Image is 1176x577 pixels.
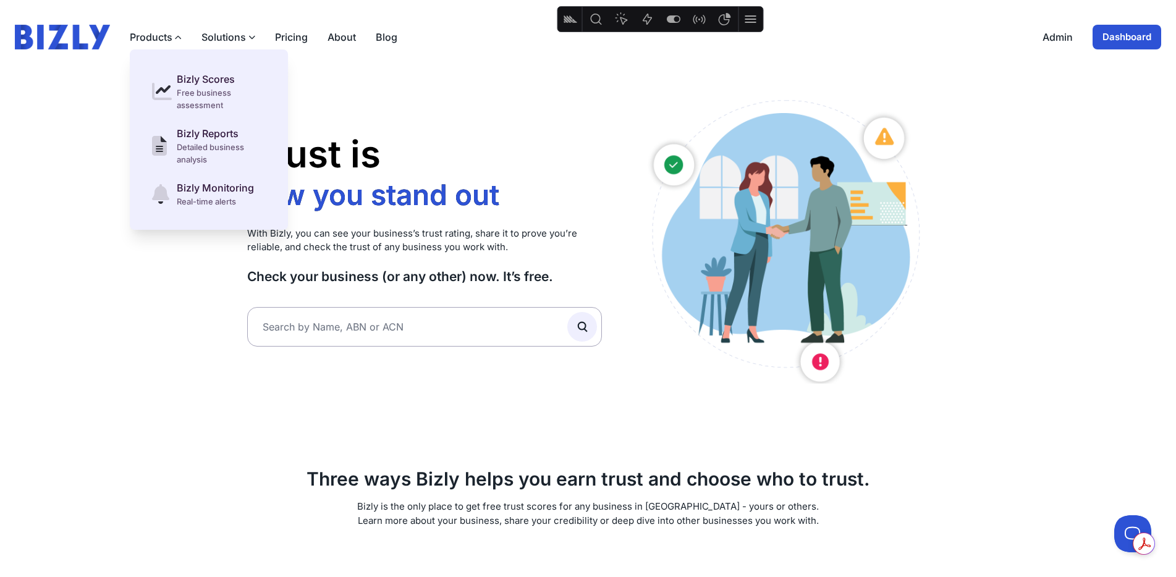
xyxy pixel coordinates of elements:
[1093,25,1161,49] a: Dashboard
[177,72,266,86] div: Bizly Scores
[247,132,381,176] span: Trust is
[639,94,929,384] img: Australian small business owners illustration
[247,307,603,347] input: Search by Name, ABN or ACN
[145,173,273,215] a: Bizly Monitoring Real-time alerts
[247,468,929,490] h2: Three ways Bizly helps you earn trust and choose who to trust.
[247,500,929,528] p: Bizly is the only place to get free trust scores for any business in [GEOGRAPHIC_DATA] - yours or...
[145,64,273,119] a: Bizly Scores Free business assessment
[275,30,308,44] a: Pricing
[145,119,273,173] a: Bizly Reports Detailed business analysis
[247,185,506,221] li: who you work with
[177,86,266,111] div: Free business assessment
[130,30,182,44] button: Products
[247,227,603,255] p: With Bizly, you can see your business’s trust rating, share it to prove you’re reliable, and chec...
[328,30,356,44] a: About
[201,30,255,44] button: Solutions
[1043,30,1073,44] a: Admin
[177,180,254,195] div: Bizly Monitoring
[1114,515,1151,552] iframe: Toggle Customer Support
[376,30,397,44] a: Blog
[247,268,603,285] h3: Check your business (or any other) now. It’s free.
[177,141,266,166] div: Detailed business analysis
[177,195,254,208] div: Real-time alerts
[177,126,266,141] div: Bizly Reports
